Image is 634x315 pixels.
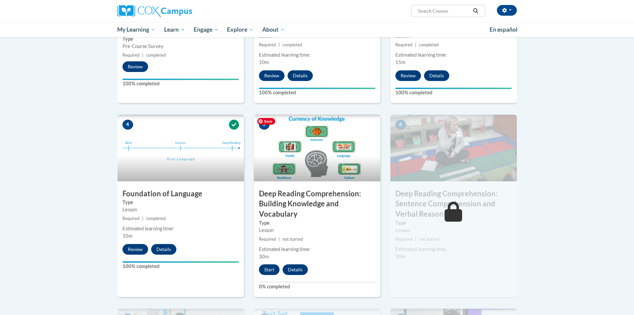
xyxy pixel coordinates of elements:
span: completed [283,42,302,47]
span: | [279,237,280,242]
button: Search [471,7,481,15]
span: En español [490,26,518,33]
span: About [262,26,285,34]
button: Review [395,70,421,81]
label: 100% completed [259,89,375,96]
span: 15m [395,59,405,65]
div: Estimated learning time: [395,246,512,253]
span: completed [146,216,166,221]
label: 100% completed [395,89,512,96]
div: Estimated learning time: [122,225,239,232]
span: 6 [395,120,406,130]
span: | [142,53,143,58]
a: About [258,22,289,37]
span: Required [395,237,412,242]
label: 100% completed [122,80,239,87]
span: Required [259,42,276,47]
span: not started [283,237,303,242]
span: completed [146,53,166,58]
label: Type [395,219,512,227]
img: Course Image [390,115,517,181]
span: Save [257,118,275,125]
button: Start [259,264,280,275]
a: Explore [223,22,258,37]
div: Your progress [122,79,239,80]
span: 5 [259,120,270,130]
div: Lesson [259,227,375,234]
a: Learn [160,22,189,37]
span: Explore [227,26,254,34]
span: | [142,216,143,221]
a: My Learning [113,22,160,37]
div: Your progress [259,88,375,89]
label: Type [122,35,239,43]
div: Lesson [122,206,239,213]
span: 10m [259,59,269,65]
span: | [415,237,416,242]
label: 0% completed [259,283,375,290]
span: 4 [122,120,133,130]
span: Engage [194,26,219,34]
a: En español [485,23,522,37]
img: Course Image [117,115,244,181]
button: Details [288,70,313,81]
span: 10m [122,233,132,239]
div: Pre-Course Survey [122,43,239,50]
label: Type [259,219,375,227]
div: Estimated learning time: [259,51,375,59]
div: Estimated learning time: [259,246,375,253]
button: Review [122,244,148,255]
span: not started [419,237,439,242]
span: Required [395,42,412,47]
div: Your progress [122,261,239,263]
span: 30m [395,254,405,259]
button: Details [424,70,449,81]
span: My Learning [117,26,155,34]
div: Main menu [107,22,527,37]
a: Engage [189,22,223,37]
span: completed [419,42,439,47]
button: Review [122,61,148,72]
button: Details [283,264,308,275]
span: | [279,42,280,47]
h3: Deep Reading Comprehension: Sentence Comprehension and Verbal Reasoning [390,189,517,219]
div: Lesson [395,227,512,234]
span: Learn [164,26,185,34]
img: Course Image [254,115,380,181]
button: Account Settings [497,5,517,16]
span: Required [259,237,276,242]
input: Search Courses [417,7,471,15]
img: Cox Campus [117,5,192,17]
button: Review [259,70,285,81]
span: 30m [259,254,269,259]
label: Type [122,199,239,206]
div: Your progress [395,88,512,89]
a: Cox Campus [117,5,244,17]
button: Details [151,244,176,255]
label: 100% completed [122,263,239,270]
h3: Foundation of Language [117,189,244,199]
div: Estimated learning time: [395,51,512,59]
span: Required [122,216,139,221]
span: | [415,42,416,47]
h3: Deep Reading Comprehension: Building Knowledge and Vocabulary [254,189,380,219]
span: Required [122,53,139,58]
